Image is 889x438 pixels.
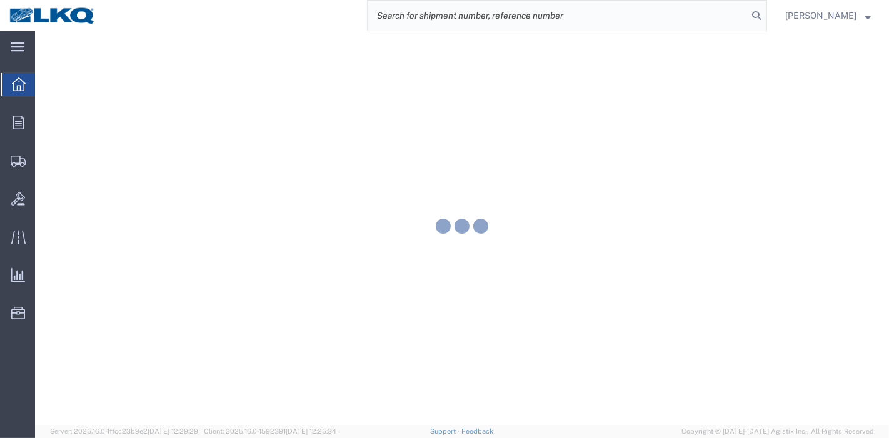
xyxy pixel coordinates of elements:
span: Copyright © [DATE]-[DATE] Agistix Inc., All Rights Reserved [681,426,874,437]
a: Support [430,427,461,435]
img: logo [9,6,96,25]
span: Praveen Nagaraj [785,9,856,22]
span: Server: 2025.16.0-1ffcc23b9e2 [50,427,198,435]
input: Search for shipment number, reference number [368,1,748,31]
a: Feedback [461,427,493,435]
span: Client: 2025.16.0-1592391 [204,427,336,435]
button: [PERSON_NAME] [785,8,871,23]
span: [DATE] 12:29:29 [148,427,198,435]
span: [DATE] 12:25:34 [286,427,336,435]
